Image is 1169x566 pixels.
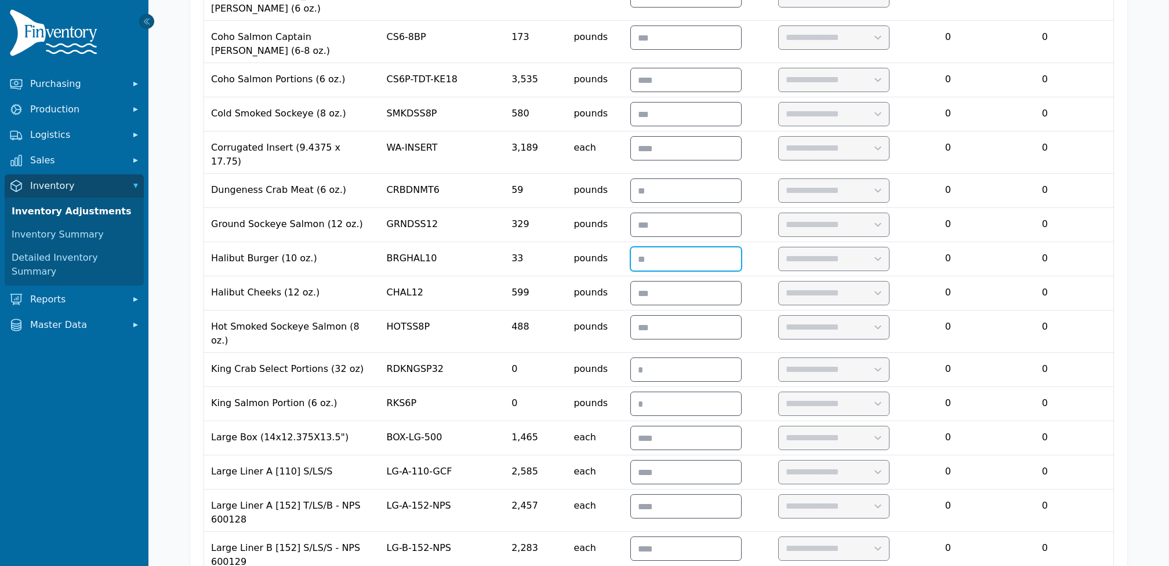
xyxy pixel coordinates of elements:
[976,421,1113,455] td: 0
[504,21,567,63] td: 173
[380,97,505,132] td: SMKDSS8P
[504,208,567,242] td: 329
[5,313,144,337] button: Master Data
[920,353,976,387] td: 0
[204,311,380,353] td: Hot Smoked Sockeye Salmon (8 oz.)
[204,455,380,490] td: Large Liner A [110] S/LS/S
[567,21,623,63] td: pounds
[567,455,623,490] td: each
[976,387,1113,421] td: 0
[30,179,123,193] span: Inventory
[504,174,567,208] td: 59
[30,77,123,91] span: Purchasing
[976,132,1113,174] td: 0
[567,387,623,421] td: pounds
[567,208,623,242] td: pounds
[30,318,123,332] span: Master Data
[204,490,380,532] td: Large Liner A [152] T/LS/B - NPS 600128
[504,311,567,353] td: 488
[380,353,505,387] td: RDKNGSP32
[920,21,976,63] td: 0
[204,242,380,276] td: Halibut Burger (10 oz.)
[5,149,144,172] button: Sales
[567,490,623,532] td: each
[204,97,380,132] td: Cold Smoked Sockeye (8 oz.)
[5,72,144,96] button: Purchasing
[30,128,123,142] span: Logistics
[380,242,505,276] td: BRGHAL10
[504,132,567,174] td: 3,189
[976,63,1113,97] td: 0
[504,242,567,276] td: 33
[5,288,144,311] button: Reports
[976,174,1113,208] td: 0
[504,490,567,532] td: 2,457
[30,154,123,167] span: Sales
[380,63,505,97] td: CS6P-TDT-KE18
[920,455,976,490] td: 0
[380,455,505,490] td: LG-A-110-GCF
[920,208,976,242] td: 0
[567,97,623,132] td: pounds
[920,276,976,311] td: 0
[204,132,380,174] td: Corrugated Insert (9.4375 x 17.75)
[976,21,1113,63] td: 0
[504,421,567,455] td: 1,465
[976,455,1113,490] td: 0
[380,174,505,208] td: CRBDNMT6
[380,311,505,353] td: HOTSS8P
[976,208,1113,242] td: 0
[567,174,623,208] td: pounds
[380,421,505,455] td: BOX-LG-500
[504,276,567,311] td: 599
[30,293,123,306] span: Reports
[204,276,380,311] td: Halibut Cheeks (12 oz.)
[5,174,144,198] button: Inventory
[30,103,123,116] span: Production
[567,242,623,276] td: pounds
[204,63,380,97] td: Coho Salmon Portions (6 oz.)
[9,9,102,61] img: Finventory
[380,490,505,532] td: LG-A-152-NPS
[7,223,141,246] a: Inventory Summary
[380,387,505,421] td: RKS6P
[920,174,976,208] td: 0
[380,276,505,311] td: CHAL12
[976,276,1113,311] td: 0
[567,276,623,311] td: pounds
[204,174,380,208] td: Dungeness Crab Meat (6 oz.)
[504,97,567,132] td: 580
[976,353,1113,387] td: 0
[567,311,623,353] td: pounds
[567,353,623,387] td: pounds
[7,246,141,283] a: Detailed Inventory Summary
[380,208,505,242] td: GRNDSS12
[976,490,1113,532] td: 0
[920,132,976,174] td: 0
[204,421,380,455] td: Large Box (14x12.375X13.5")
[504,455,567,490] td: 2,585
[976,97,1113,132] td: 0
[504,353,567,387] td: 0
[567,63,623,97] td: pounds
[567,421,623,455] td: each
[920,490,976,532] td: 0
[5,123,144,147] button: Logistics
[920,242,976,276] td: 0
[5,98,144,121] button: Production
[976,311,1113,353] td: 0
[204,387,380,421] td: King Salmon Portion (6 oz.)
[976,242,1113,276] td: 0
[204,353,380,387] td: King Crab Select Portions (32 oz)
[920,387,976,421] td: 0
[504,387,567,421] td: 0
[920,421,976,455] td: 0
[920,97,976,132] td: 0
[204,21,380,63] td: Coho Salmon Captain [PERSON_NAME] (6-8 oz.)
[567,132,623,174] td: each
[7,200,141,223] a: Inventory Adjustments
[504,63,567,97] td: 3,535
[920,311,976,353] td: 0
[380,21,505,63] td: CS6-8BP
[920,63,976,97] td: 0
